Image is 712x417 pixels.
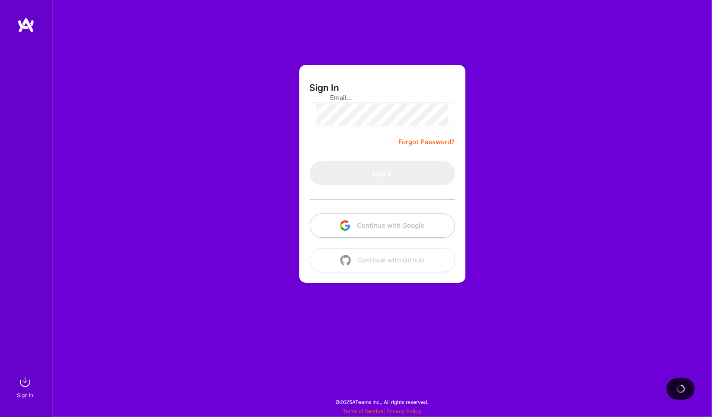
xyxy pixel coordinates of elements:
[343,408,421,414] span: |
[340,255,351,265] img: icon
[18,373,34,400] a: sign inSign In
[340,220,350,231] img: icon
[310,161,455,185] button: Sign In
[310,213,455,238] button: Continue with Google
[330,87,434,109] input: Email...
[310,82,340,93] h3: Sign In
[52,391,712,413] div: © 2025 ATeams Inc., All rights reserved.
[677,385,685,393] img: loading
[16,373,34,391] img: sign in
[386,408,421,414] a: Privacy Policy
[310,248,455,272] button: Continue with Github
[17,17,35,33] img: logo
[343,408,383,414] a: Terms of Service
[17,391,33,400] div: Sign In
[399,137,455,147] a: Forgot Password?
